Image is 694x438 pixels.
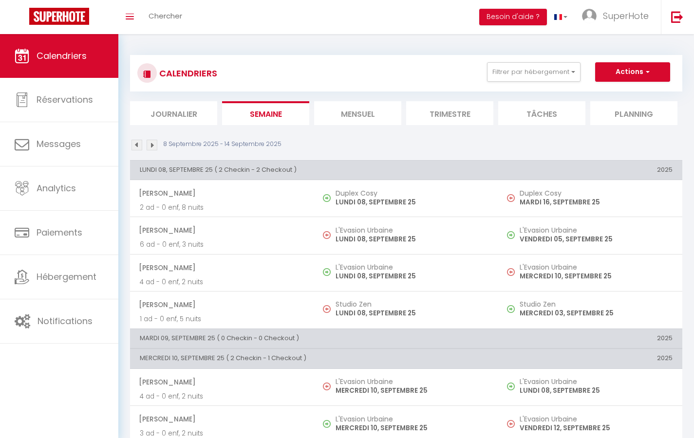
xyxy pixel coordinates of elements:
p: VENDREDI 05, SEPTEMBRE 25 [520,234,673,244]
img: NO IMAGE [323,305,331,313]
img: NO IMAGE [323,231,331,239]
p: LUNDI 08, SEPTEMBRE 25 [336,271,488,281]
th: MARDI 09, SEPTEMBRE 25 ( 0 Checkin - 0 Checkout ) [130,328,498,348]
span: [PERSON_NAME] [139,221,304,239]
h5: L'Evasion Urbaine [520,415,673,423]
img: NO IMAGE [323,383,331,390]
h5: L'Evasion Urbaine [520,378,673,385]
span: Analytics [37,182,76,194]
li: Trimestre [406,101,493,125]
h3: CALENDRIERS [157,62,217,84]
p: MERCREDI 03, SEPTEMBRE 25 [520,308,673,318]
span: SuperHote [603,10,649,22]
img: NO IMAGE [507,305,515,313]
p: 2 ad - 0 enf, 8 nuits [140,202,304,213]
h5: L'Evasion Urbaine [336,415,488,423]
img: ... [582,9,597,23]
img: logout [671,11,683,23]
span: Chercher [149,11,182,21]
span: Notifications [38,315,93,327]
button: Filtrer par hébergement [487,62,581,82]
span: [PERSON_NAME] [139,410,304,428]
span: [PERSON_NAME] [139,184,304,202]
p: LUNDI 08, SEPTEMBRE 25 [336,197,488,207]
img: Super Booking [29,8,89,25]
h5: L'Evasion Urbaine [336,226,488,234]
p: 1 ad - 0 enf, 5 nuits [140,314,304,324]
p: 4 ad - 0 enf, 2 nuits [140,277,304,287]
th: LUNDI 08, SEPTEMBRE 25 ( 2 Checkin - 2 Checkout ) [130,160,498,180]
h5: Duplex Cosy [336,189,488,197]
h5: Studio Zen [336,300,488,308]
img: NO IMAGE [507,231,515,239]
img: NO IMAGE [507,383,515,390]
img: NO IMAGE [507,420,515,428]
h5: L'Evasion Urbaine [520,226,673,234]
p: LUNDI 08, SEPTEMBRE 25 [336,308,488,318]
p: MERCREDI 10, SEPTEMBRE 25 [336,385,488,396]
h5: Duplex Cosy [520,189,673,197]
img: NO IMAGE [507,268,515,276]
th: MERCREDI 10, SEPTEMBRE 25 ( 2 Checkin - 1 Checkout ) [130,349,498,368]
p: 6 ad - 0 enf, 3 nuits [140,239,304,250]
p: LUNDI 08, SEPTEMBRE 25 [520,385,673,396]
p: LUNDI 08, SEPTEMBRE 25 [336,234,488,244]
p: MARDI 16, SEPTEMBRE 25 [520,197,673,207]
span: [PERSON_NAME] [139,373,304,391]
p: MERCREDI 10, SEPTEMBRE 25 [520,271,673,281]
p: 4 ad - 0 enf, 2 nuits [140,391,304,401]
li: Journalier [130,101,217,125]
span: [PERSON_NAME] [139,258,304,277]
h5: Studio Zen [520,300,673,308]
span: Paiements [37,226,82,238]
p: MERCREDI 10, SEPTEMBRE 25 [336,423,488,433]
button: Actions [595,62,670,82]
button: Ouvrir le widget de chat LiveChat [8,4,37,33]
img: NO IMAGE [507,194,515,202]
span: Messages [37,138,81,150]
span: Hébergement [37,271,96,283]
li: Semaine [222,101,309,125]
th: 2025 [498,160,682,180]
li: Tâches [498,101,585,125]
span: [PERSON_NAME] [139,295,304,314]
li: Mensuel [314,101,401,125]
h5: L'Evasion Urbaine [520,263,673,271]
p: 8 Septembre 2025 - 14 Septembre 2025 [163,140,281,149]
span: Réservations [37,93,93,106]
p: VENDREDI 12, SEPTEMBRE 25 [520,423,673,433]
th: 2025 [498,349,682,368]
li: Planning [590,101,677,125]
h5: L'Evasion Urbaine [336,263,488,271]
h5: L'Evasion Urbaine [336,378,488,385]
span: Calendriers [37,50,87,62]
button: Besoin d'aide ? [479,9,547,25]
th: 2025 [498,328,682,348]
